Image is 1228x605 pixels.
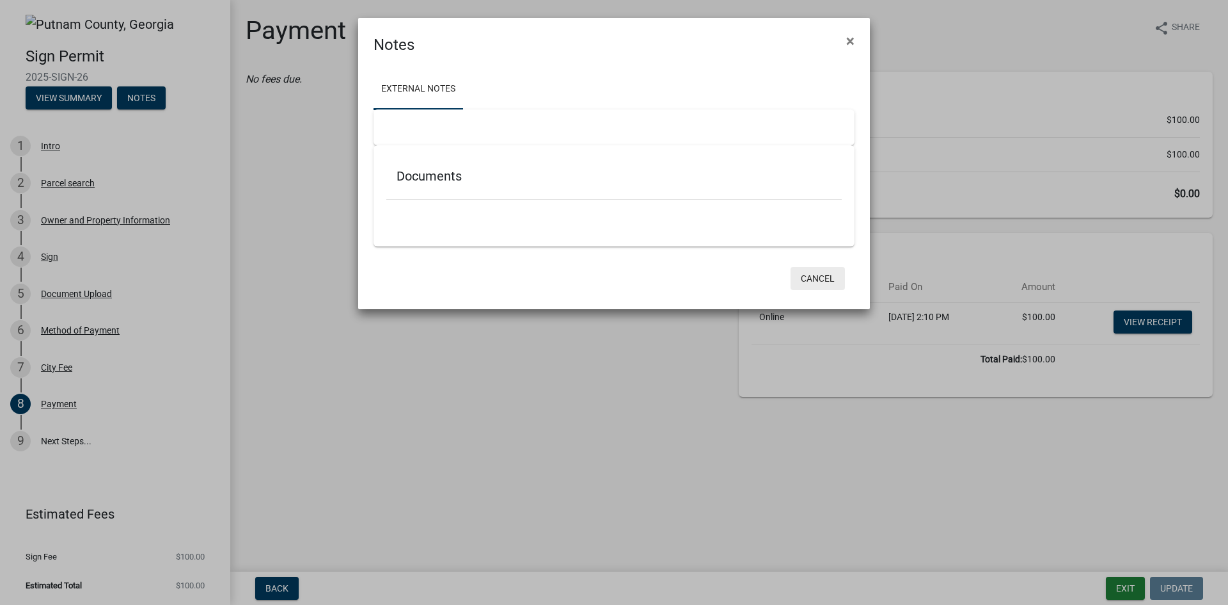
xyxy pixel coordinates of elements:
h5: Documents [397,168,831,184]
h4: Notes [374,33,414,56]
button: Cancel [791,267,845,290]
span: × [846,32,854,50]
button: Close [836,23,865,59]
a: External Notes [374,69,463,110]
